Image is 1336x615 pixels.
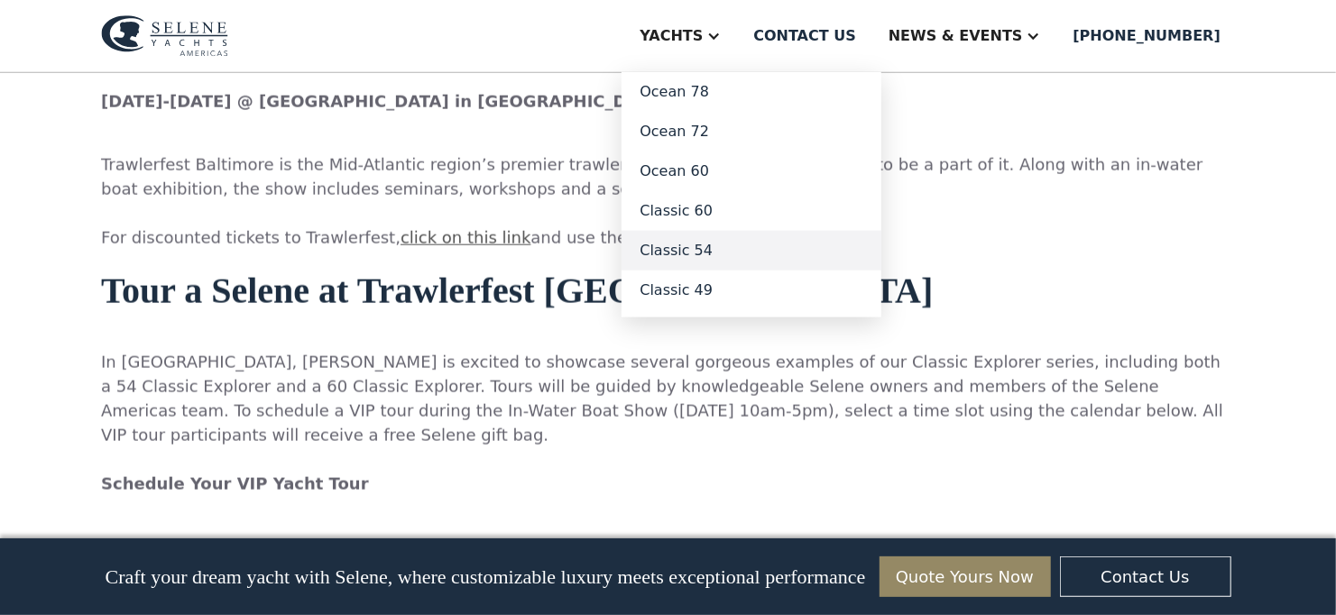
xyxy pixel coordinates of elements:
[101,128,1235,250] p: ‍ Trawlerfest Baltimore is the Mid-Atlantic region’s premier trawler event, so we are very excite...
[101,15,228,57] img: logo
[101,474,369,493] strong: Schedule Your VIP Yacht Tour
[889,25,1023,47] div: News & EVENTS
[101,92,870,111] strong: [DATE]-[DATE] @ [GEOGRAPHIC_DATA] in [GEOGRAPHIC_DATA], [GEOGRAPHIC_DATA]
[622,271,881,310] a: Classic 49
[101,271,934,311] strong: Tour a Selene at Trawlerfest [GEOGRAPHIC_DATA]
[880,556,1051,597] a: Quote Yours Now
[622,112,881,151] a: Ocean 72
[622,231,881,271] a: Classic 54
[622,151,881,191] a: Ocean 60
[622,191,881,231] a: Classic 60
[622,72,881,317] nav: Yachts
[640,25,703,47] div: Yachts
[101,326,1235,520] p: ‍ In [GEOGRAPHIC_DATA], [PERSON_NAME] is excited to showcase several gorgeous examples of our Cla...
[753,25,856,47] div: Contact us
[1073,25,1221,47] div: [PHONE_NUMBER]
[401,228,530,247] a: click on this link
[105,565,865,589] p: Craft your dream yacht with Selene, where customizable luxury meets exceptional performance
[622,72,881,112] a: Ocean 78
[1060,556,1231,597] a: Contact Us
